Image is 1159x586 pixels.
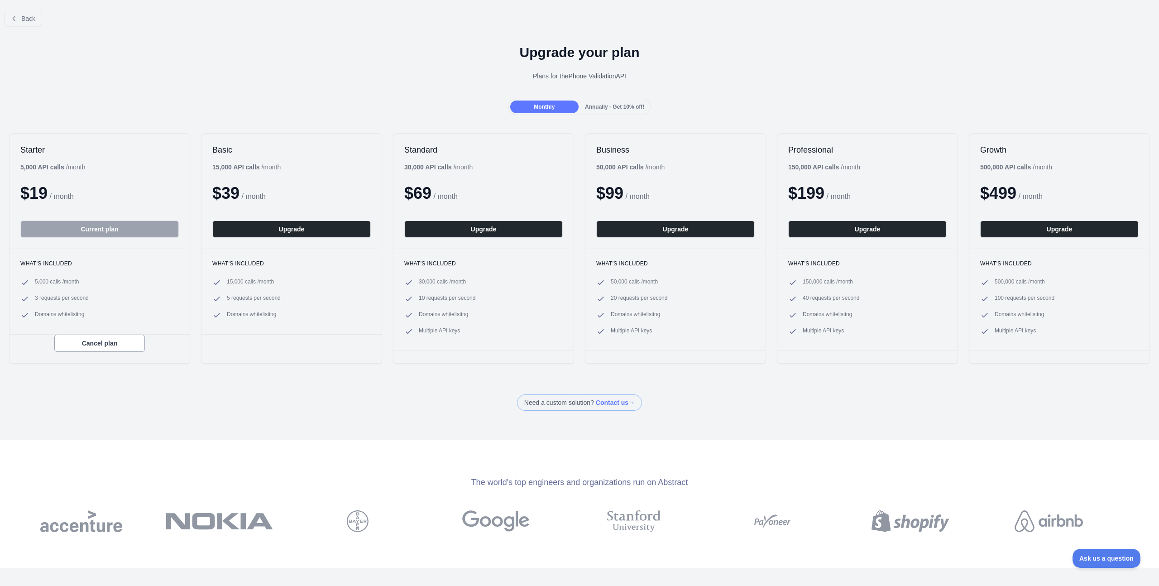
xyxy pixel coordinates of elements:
[596,163,644,171] b: 50,000 API calls
[596,144,755,155] h2: Business
[596,163,665,172] div: / month
[1073,549,1141,568] iframe: Toggle Customer Support
[404,144,563,155] h2: Standard
[788,163,860,172] div: / month
[788,163,839,171] b: 150,000 API calls
[788,144,947,155] h2: Professional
